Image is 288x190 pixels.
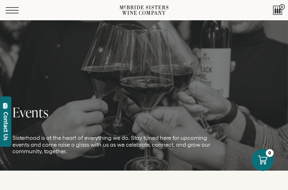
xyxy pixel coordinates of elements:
[266,149,274,157] div: 0
[12,103,49,121] span: Events
[12,135,215,155] p: Sisterhood is at the heart of everything we do. Stay tuned here for upcoming events and come rais...
[279,4,285,10] span: 0
[3,112,9,140] div: Contact Us
[6,7,28,13] button: Mobile Menu Trigger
